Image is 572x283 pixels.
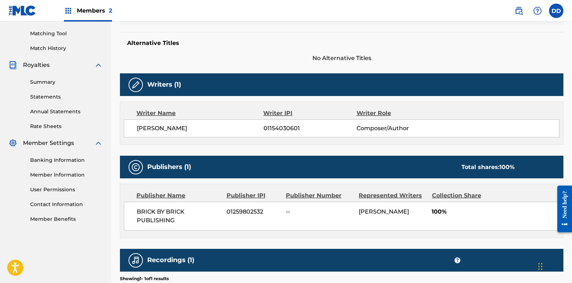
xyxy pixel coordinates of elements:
a: Annual Statements [30,108,103,115]
span: 01154030601 [264,124,357,133]
h5: Writers (1) [147,81,181,89]
span: 100% [432,207,559,216]
a: Rate Sheets [30,123,103,130]
a: Contact Information [30,201,103,208]
a: Member Benefits [30,215,103,223]
a: Matching Tool [30,30,103,37]
div: Drag [538,256,543,277]
span: Royalties [23,61,50,69]
span: 01259802532 [227,207,280,216]
div: Writer Name [136,109,263,118]
img: MLC Logo [9,5,36,16]
span: 100 % [499,164,515,170]
span: 2 [109,7,112,14]
img: Recordings [131,256,140,265]
span: [PERSON_NAME] [359,208,409,215]
div: Publisher Number [286,191,353,200]
img: expand [94,139,103,147]
div: User Menu [549,4,563,18]
div: Writer IPI [263,109,356,118]
h5: Alternative Titles [127,40,556,47]
span: BRICK BY BRICK PUBLISHING [137,207,221,225]
span: -- [286,207,353,216]
span: ? [455,257,460,263]
a: Statements [30,93,103,101]
a: User Permissions [30,186,103,193]
img: Top Rightsholders [64,6,73,15]
h5: Publishers (1) [147,163,191,171]
a: Summary [30,78,103,86]
iframe: Resource Center [552,180,572,238]
img: expand [94,61,103,69]
img: Royalties [9,61,17,69]
a: Public Search [512,4,526,18]
div: Help [530,4,545,18]
div: Writer Role [357,109,441,118]
div: Represented Writers [359,191,426,200]
iframe: Chat Widget [536,248,572,283]
span: Composer/Author [357,124,441,133]
span: Members [77,6,112,15]
div: Publisher Name [136,191,221,200]
div: Total shares: [461,163,515,172]
span: [PERSON_NAME] [137,124,264,133]
span: Member Settings [23,139,74,147]
span: No Alternative Titles [120,54,563,63]
img: help [533,6,542,15]
div: Collection Share [432,191,496,200]
div: Publisher IPI [227,191,280,200]
img: Publishers [131,163,140,172]
img: Writers [131,81,140,89]
h5: Recordings (1) [147,256,194,264]
img: Member Settings [9,139,17,147]
img: search [515,6,523,15]
a: Match History [30,45,103,52]
a: Member Information [30,171,103,179]
a: Banking Information [30,156,103,164]
p: Showing 1 - 1 of 1 results [120,275,169,282]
